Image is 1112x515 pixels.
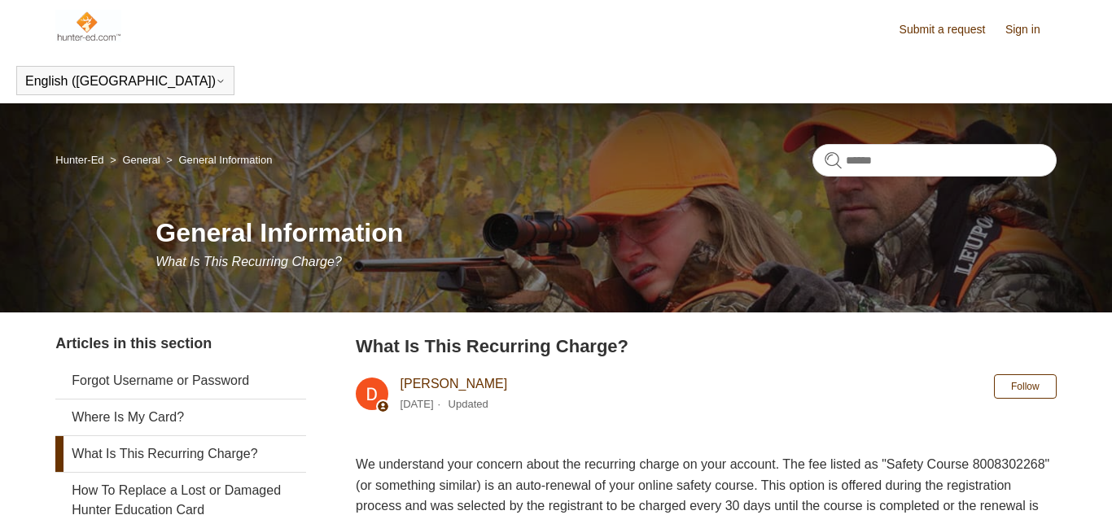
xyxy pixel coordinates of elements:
[55,335,212,351] span: Articles in this section
[55,154,103,166] a: Hunter-Ed
[900,21,1002,38] a: Submit a request
[107,154,163,166] li: General
[122,154,160,166] a: General
[401,377,508,391] a: [PERSON_NAME]
[25,74,225,89] button: English ([GEOGRAPHIC_DATA])
[1005,21,1057,38] a: Sign in
[178,154,272,166] a: General Information
[356,333,1057,360] h2: What Is This Recurring Charge?
[401,398,434,410] time: 03/04/2024, 09:48
[55,10,121,42] img: Hunter-Ed Help Center home page
[812,144,1057,177] input: Search
[163,154,272,166] li: General Information
[155,255,342,268] span: What Is This Recurring Charge?
[55,436,305,472] a: What Is This Recurring Charge?
[55,363,305,399] a: Forgot Username or Password
[55,154,107,166] li: Hunter-Ed
[55,399,305,435] a: Where Is My Card?
[449,398,488,410] li: Updated
[155,213,1056,252] h1: General Information
[994,374,1057,399] button: Follow Article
